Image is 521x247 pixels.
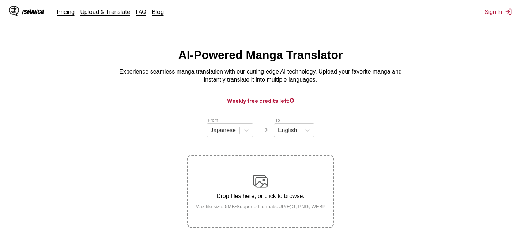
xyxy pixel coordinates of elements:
[22,8,44,15] div: IsManga
[114,68,407,84] p: Experience seamless manga translation with our cutting-edge AI technology. Upload your favorite m...
[136,8,146,15] a: FAQ
[18,96,503,105] h3: Weekly free credits left:
[57,8,75,15] a: Pricing
[259,126,268,134] img: Languages icon
[505,8,512,15] img: Sign out
[9,6,57,18] a: IsManga LogoIsManga
[485,8,512,15] button: Sign In
[189,193,332,199] p: Drop files here, or click to browse.
[178,48,343,62] h1: AI-Powered Manga Translator
[9,6,19,16] img: IsManga Logo
[152,8,164,15] a: Blog
[208,118,218,123] label: From
[275,118,280,123] label: To
[80,8,130,15] a: Upload & Translate
[290,97,294,104] span: 0
[189,204,332,209] small: Max file size: 5MB • Supported formats: JP(E)G, PNG, WEBP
